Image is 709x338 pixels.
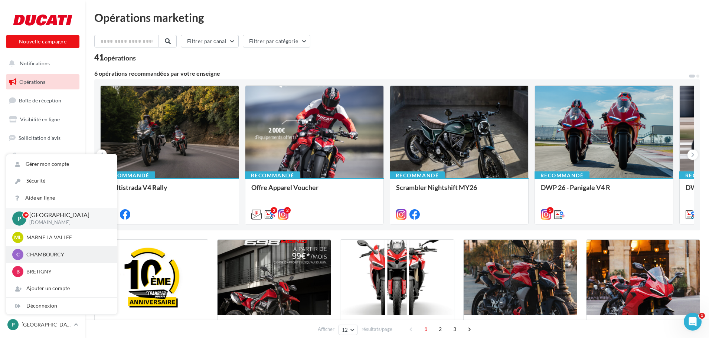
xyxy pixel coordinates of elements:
a: Sollicitation d'avis [4,130,81,146]
div: 41 [94,53,136,62]
span: B [16,268,20,275]
div: Recommandé [245,171,300,180]
div: Multistrada V4 Rally [107,184,233,198]
div: Offre Apparel Voucher [251,184,378,198]
div: 6 opérations recommandées par votre enseigne [94,70,688,76]
span: P [17,214,21,223]
p: CHAMBOURCY [26,251,108,258]
div: 5 [547,207,553,214]
p: BRETIGNY [26,268,108,275]
a: Opérations [4,74,81,90]
div: Opérations marketing [94,12,700,23]
a: Calendrier [4,204,81,219]
span: Afficher [318,326,334,333]
p: [GEOGRAPHIC_DATA] [22,321,71,328]
a: Visibilité en ligne [4,112,81,127]
span: 12 [342,327,348,333]
button: 12 [339,325,357,335]
span: Visibilité en ligne [20,116,60,122]
div: opérations [104,55,136,61]
button: Filtrer par canal [181,35,239,47]
button: Nouvelle campagne [6,35,79,48]
a: Sécurité [6,173,117,189]
div: Ajouter un compte [6,280,117,297]
p: [GEOGRAPHIC_DATA] [29,211,105,219]
a: P [GEOGRAPHIC_DATA] [6,318,79,332]
button: Notifications [4,56,78,71]
span: 3 [449,323,461,335]
a: Gérer mon compte [6,156,117,173]
a: Boîte de réception [4,92,81,108]
iframe: Intercom live chat [684,313,702,331]
span: Sollicitation d'avis [19,134,61,141]
p: MARNE LA VALLEE [26,234,108,241]
span: 2 [434,323,446,335]
span: ML [14,234,22,241]
a: Médiathèque [4,186,81,201]
div: Recommandé [390,171,445,180]
span: 1 [699,313,705,319]
div: DWP 26 - Panigale V4 R [541,184,667,198]
a: Campagnes [4,148,81,164]
span: 1 [420,323,432,335]
span: Notifications [20,60,50,66]
span: Boîte de réception [19,97,61,104]
p: [DOMAIN_NAME] [29,219,105,226]
button: Filtrer par catégorie [243,35,310,47]
a: Contacts [4,167,81,183]
div: Recommandé [535,171,589,180]
span: C [16,251,20,258]
div: Recommandé [100,171,155,180]
div: Scrambler Nightshift MY26 [396,184,522,198]
span: Campagnes [19,153,45,159]
a: Aide en ligne [6,190,117,206]
span: résultats/page [362,326,392,333]
div: 2 [271,207,277,214]
span: P [12,321,15,328]
div: 2 [284,207,291,214]
div: Déconnexion [6,298,117,314]
span: Opérations [19,79,45,85]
